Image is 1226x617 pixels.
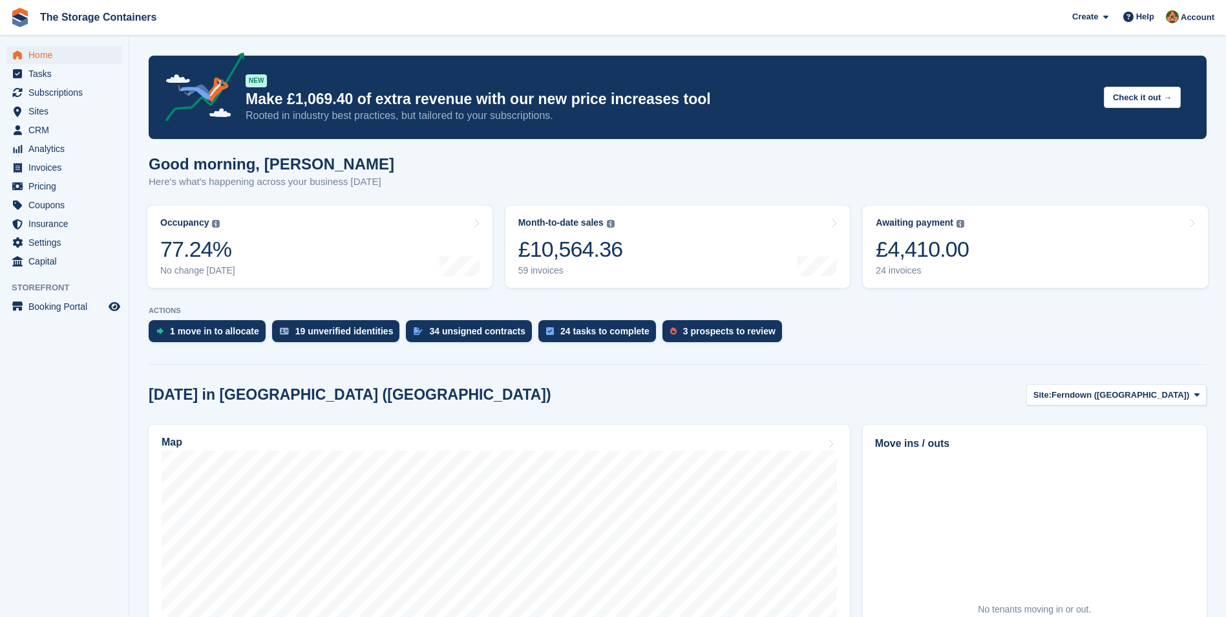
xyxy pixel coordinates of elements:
div: No change [DATE] [160,265,235,276]
span: Storefront [12,281,129,294]
a: menu [6,46,122,64]
a: The Storage Containers [35,6,162,28]
span: Site: [1033,389,1052,402]
p: Make £1,069.40 of extra revenue with our new price increases tool [246,90,1094,109]
a: menu [6,215,122,233]
span: Insurance [28,215,106,233]
div: 34 unsigned contracts [429,326,525,336]
div: No tenants moving in or out. [978,603,1091,616]
div: Awaiting payment [876,217,953,228]
h1: Good morning, [PERSON_NAME] [149,155,394,173]
div: £4,410.00 [876,236,969,263]
a: menu [6,298,122,316]
a: Preview store [107,299,122,314]
p: Here's what's happening across your business [DATE] [149,175,394,189]
p: Rooted in industry best practices, but tailored to your subscriptions. [246,109,1094,123]
a: menu [6,252,122,270]
button: Check it out → [1104,87,1181,108]
a: menu [6,121,122,139]
a: Month-to-date sales £10,564.36 59 invoices [505,206,851,288]
span: Settings [28,233,106,252]
h2: Move ins / outs [875,436,1194,451]
button: Site: Ferndown ([GEOGRAPHIC_DATA]) [1026,384,1207,406]
div: Month-to-date sales [518,217,604,228]
span: Sites [28,102,106,120]
div: 3 prospects to review [683,326,776,336]
span: Analytics [28,140,106,158]
a: menu [6,65,122,83]
div: 24 invoices [876,265,969,276]
img: contract_signature_icon-13c848040528278c33f63329250d36e43548de30e8caae1d1a13099fd9432cc5.svg [414,327,423,335]
a: menu [6,140,122,158]
a: menu [6,102,122,120]
div: 24 tasks to complete [560,326,650,336]
a: 19 unverified identities [272,320,407,349]
span: Tasks [28,65,106,83]
img: icon-info-grey-7440780725fd019a000dd9b08b2336e03edf1995a4989e88bcd33f0948082b44.svg [607,220,615,228]
a: menu [6,233,122,252]
span: Coupons [28,196,106,214]
p: ACTIONS [149,307,1207,315]
a: Occupancy 77.24% No change [DATE] [147,206,492,288]
span: Capital [28,252,106,270]
span: Booking Portal [28,298,106,316]
a: 24 tasks to complete [538,320,662,349]
a: 3 prospects to review [662,320,788,349]
img: prospect-51fa495bee0391a8d652442698ab0144808aea92771e9ea1ae160a38d050c398.svg [670,327,677,335]
img: task-75834270c22a3079a89374b754ae025e5fb1db73e45f91037f5363f120a921f8.svg [546,327,554,335]
span: Home [28,46,106,64]
span: Account [1181,11,1214,24]
span: Invoices [28,158,106,177]
div: 77.24% [160,236,235,263]
div: £10,564.36 [518,236,623,263]
span: CRM [28,121,106,139]
span: Create [1072,10,1098,23]
div: Occupancy [160,217,209,228]
span: Help [1136,10,1154,23]
a: menu [6,158,122,177]
a: menu [6,196,122,214]
span: Subscriptions [28,83,106,102]
a: 1 move in to allocate [149,320,272,349]
img: verify_identity-adf6edd0f0f0b5bbfe63781bf79b02c33cf7c696d77639b501bdc392416b5a36.svg [280,327,289,335]
span: Ferndown ([GEOGRAPHIC_DATA]) [1052,389,1189,402]
img: Kirsty Simpson [1166,10,1179,23]
a: 34 unsigned contracts [406,320,538,349]
img: price-adjustments-announcement-icon-8257ccfd72463d97f412b2fc003d46551f7dbcb40ab6d574587a9cd5c0d94... [154,52,245,126]
a: menu [6,177,122,195]
h2: Map [162,437,182,448]
div: 59 invoices [518,265,623,276]
a: menu [6,83,122,102]
img: move_ins_to_allocate_icon-fdf77a2bb77ea45bf5b3d319d69a93e2d87916cf1d5bf7949dd705db3b84f3ca.svg [156,327,164,335]
a: Awaiting payment £4,410.00 24 invoices [863,206,1208,288]
div: 1 move in to allocate [170,326,259,336]
div: 19 unverified identities [295,326,394,336]
img: icon-info-grey-7440780725fd019a000dd9b08b2336e03edf1995a4989e88bcd33f0948082b44.svg [956,220,964,228]
span: Pricing [28,177,106,195]
div: NEW [246,74,267,87]
h2: [DATE] in [GEOGRAPHIC_DATA] ([GEOGRAPHIC_DATA]) [149,386,551,404]
img: icon-info-grey-7440780725fd019a000dd9b08b2336e03edf1995a4989e88bcd33f0948082b44.svg [212,220,220,228]
img: stora-icon-8386f47178a22dfd0bd8f6a31ec36ba5ce8667c1dd55bd0f319d3a0aa187defe.svg [10,8,30,27]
